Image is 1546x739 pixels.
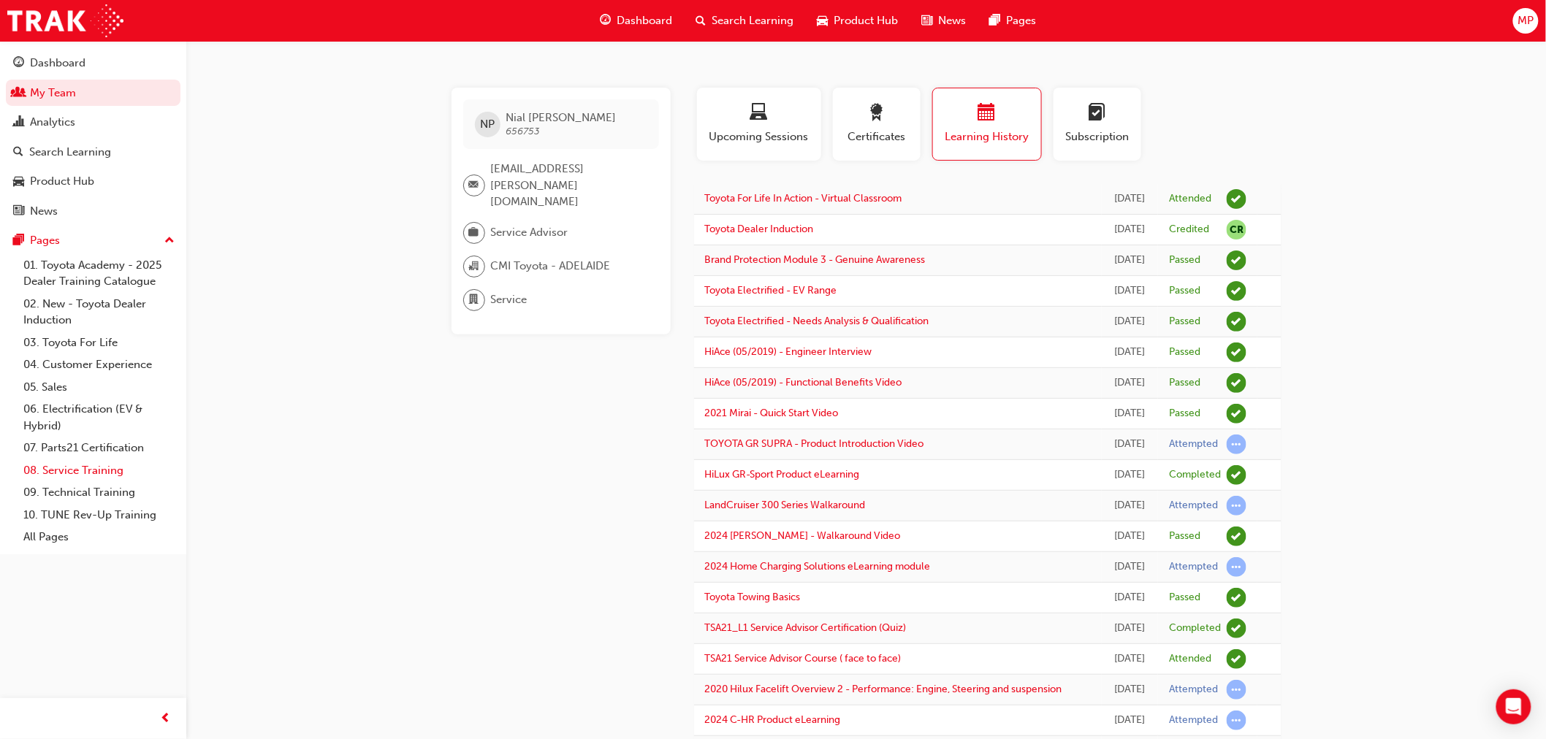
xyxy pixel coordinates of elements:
[1169,437,1218,451] div: Attempted
[1227,680,1246,700] span: learningRecordVerb_ATTEMPT-icon
[469,257,479,276] span: organisation-icon
[1227,189,1246,209] span: learningRecordVerb_ATTEND-icon
[1227,619,1246,638] span: learningRecordVerb_COMPLETE-icon
[13,205,24,218] span: news-icon
[13,234,24,248] span: pages-icon
[6,50,180,77] a: Dashboard
[1169,468,1221,482] div: Completed
[7,4,123,37] img: Trak
[1169,529,1200,543] div: Passed
[30,232,60,249] div: Pages
[1113,375,1147,391] div: Fri Feb 28 2025 09:51:47 GMT+1030 (Australian Central Daylight Time)
[18,376,180,399] a: 05. Sales
[13,146,23,159] span: search-icon
[469,291,479,310] span: department-icon
[1113,712,1147,729] div: Thu Feb 13 2025 09:47:30 GMT+1030 (Australian Central Daylight Time)
[1169,499,1218,513] div: Attempted
[1227,220,1246,240] span: null-icon
[705,560,931,573] a: 2024 Home Charging Solutions eLearning module
[705,437,924,450] a: TOYOTA GR SUPRA - Product Introduction Video
[1169,713,1218,727] div: Attempted
[6,139,180,166] a: Search Learning
[1169,407,1200,421] div: Passed
[469,176,479,195] span: email-icon
[944,129,1030,145] span: Learning History
[705,284,837,296] a: Toyota Electrified - EV Range
[1113,191,1147,207] div: Tue Aug 19 2025 11:30:00 GMT+0930 (Australian Central Standard Time)
[1496,689,1531,724] div: Open Intercom Messenger
[18,293,180,332] a: 02. New - Toyota Dealer Induction
[1113,221,1147,238] div: Tue Mar 25 2025 22:30:00 GMT+1030 (Australian Central Daylight Time)
[705,591,801,603] a: Toyota Towing Basics
[910,6,978,36] a: news-iconNews
[705,192,902,204] a: Toyota For Life In Action - Virtual Classroom
[1113,344,1147,361] div: Fri Feb 28 2025 10:21:04 GMT+1030 (Australian Central Daylight Time)
[1169,253,1200,267] div: Passed
[705,345,872,358] a: HiAce (05/2019) - Engineer Interview
[1169,591,1200,605] div: Passed
[1227,557,1246,577] span: learningRecordVerb_ATTEMPT-icon
[6,227,180,254] button: Pages
[705,621,907,634] a: TSA21_L1 Service Advisor Certification (Quiz)
[712,12,794,29] span: Search Learning
[30,173,94,190] div: Product Hub
[922,12,933,30] span: news-icon
[705,468,860,480] a: HiLux GR-Sport Product eLearning
[1169,621,1221,635] div: Completed
[13,175,24,188] span: car-icon
[617,12,673,29] span: Dashboard
[1113,467,1147,483] div: Thu Feb 27 2025 11:36:54 GMT+1030 (Australian Central Daylight Time)
[18,398,180,437] a: 06. Electrification (EV & Hybrid)
[1113,405,1147,422] div: Thu Feb 27 2025 13:47:09 GMT+1030 (Australian Central Daylight Time)
[491,224,568,241] span: Service Advisor
[18,459,180,482] a: 08. Service Training
[161,710,172,728] span: prev-icon
[1169,376,1200,390] div: Passed
[806,6,910,36] a: car-iconProduct Hub
[13,116,24,129] span: chart-icon
[1113,651,1147,667] div: Tue Feb 25 2025 09:00:00 GMT+1030 (Australian Central Daylight Time)
[18,526,180,548] a: All Pages
[1227,711,1246,730] span: learningRecordVerb_ATTEMPT-icon
[978,104,996,123] span: calendar-icon
[1227,404,1246,424] span: learningRecordVerb_PASS-icon
[1169,345,1200,359] div: Passed
[6,198,180,225] a: News
[1227,281,1246,301] span: learningRecordVerb_PASS-icon
[1227,434,1246,454] span: learningRecordVerb_ATTEMPT-icon
[1007,12,1037,29] span: Pages
[506,111,617,124] span: Nial [PERSON_NAME]
[1169,652,1211,666] div: Attended
[29,144,111,161] div: Search Learning
[705,223,814,235] a: Toyota Dealer Induction
[696,12,707,30] span: search-icon
[1113,589,1147,606] div: Thu Feb 27 2025 10:48:25 GMT+1030 (Australian Central Daylight Time)
[18,481,180,504] a: 09. Technical Training
[1065,129,1130,145] span: Subscription
[1227,250,1246,270] span: learningRecordVerb_PASS-icon
[1113,620,1147,637] div: Wed Feb 26 2025 09:31:36 GMT+1030 (Australian Central Daylight Time)
[1113,252,1147,269] div: Thu Mar 06 2025 15:25:23 GMT+1030 (Australian Central Daylight Time)
[705,315,929,327] a: Toyota Electrified - Needs Analysis & Qualification
[1169,223,1209,237] div: Credited
[491,291,528,308] span: Service
[1054,88,1141,161] button: Subscription
[480,116,495,133] span: NP
[18,332,180,354] a: 03. Toyota For Life
[705,253,926,266] a: Brand Protection Module 3 - Genuine Awareness
[1169,192,1211,206] div: Attended
[6,168,180,195] a: Product Hub
[939,12,967,29] span: News
[1227,649,1246,669] span: learningRecordVerb_ATTEND-icon
[1169,683,1218,697] div: Attempted
[1113,313,1147,330] div: Thu Mar 06 2025 13:21:23 GMT+1030 (Australian Central Daylight Time)
[705,713,841,726] a: 2024 C-HR Product eLearning
[491,161,647,210] span: [EMAIL_ADDRESS][PERSON_NAME][DOMAIN_NAME]
[1227,342,1246,362] span: learningRecordVerb_PASS-icon
[30,203,58,220] div: News
[491,258,611,275] span: CMI Toyota - ADELAIDE
[1227,496,1246,516] span: learningRecordVerb_ATTEMPT-icon
[705,529,901,542] a: 2024 [PERSON_NAME] - Walkaround Video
